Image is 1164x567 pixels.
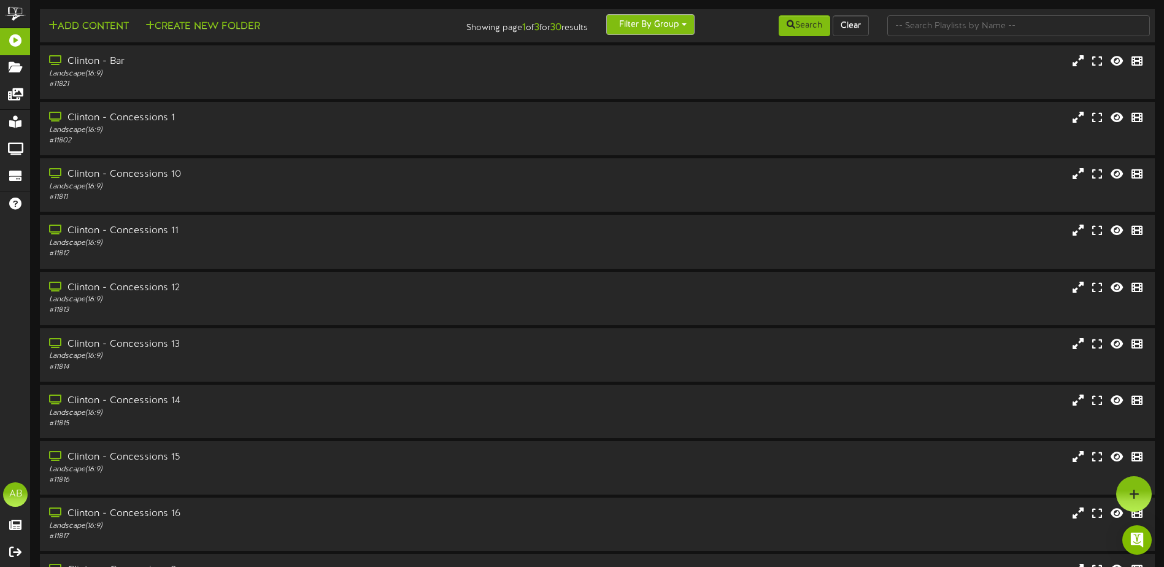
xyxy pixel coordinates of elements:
strong: 3 [534,22,539,33]
div: AB [3,482,28,507]
div: # 11811 [49,192,495,202]
div: Landscape ( 16:9 ) [49,69,495,79]
div: Landscape ( 16:9 ) [49,182,495,192]
div: Clinton - Concessions 14 [49,394,495,408]
button: Create New Folder [142,19,264,34]
div: # 11813 [49,305,495,315]
div: # 11802 [49,136,495,146]
div: Clinton - Concessions 11 [49,224,495,238]
strong: 30 [550,22,561,33]
div: Clinton - Bar [49,55,495,69]
div: Landscape ( 16:9 ) [49,295,495,305]
div: Clinton - Concessions 16 [49,507,495,521]
div: Clinton - Concessions 15 [49,450,495,465]
button: Add Content [45,19,133,34]
div: Clinton - Concessions 10 [49,168,495,182]
button: Filter By Group [606,14,695,35]
div: Open Intercom Messenger [1122,525,1152,555]
div: # 11812 [49,249,495,259]
div: Landscape ( 16:9 ) [49,521,495,531]
div: Landscape ( 16:9 ) [49,125,495,136]
div: # 11815 [49,418,495,429]
div: # 11817 [49,531,495,542]
div: Landscape ( 16:9 ) [49,465,495,475]
div: Landscape ( 16:9 ) [49,351,495,361]
div: # 11816 [49,475,495,485]
input: -- Search Playlists by Name -- [887,15,1150,36]
button: Clear [833,15,869,36]
div: Showing page of for results [410,14,597,35]
strong: 1 [522,22,526,33]
div: Landscape ( 16:9 ) [49,238,495,249]
button: Search [779,15,830,36]
div: Clinton - Concessions 13 [49,337,495,352]
div: Landscape ( 16:9 ) [49,408,495,418]
div: Clinton - Concessions 1 [49,111,495,125]
div: Clinton - Concessions 12 [49,281,495,295]
div: # 11814 [49,362,495,372]
div: # 11821 [49,79,495,90]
